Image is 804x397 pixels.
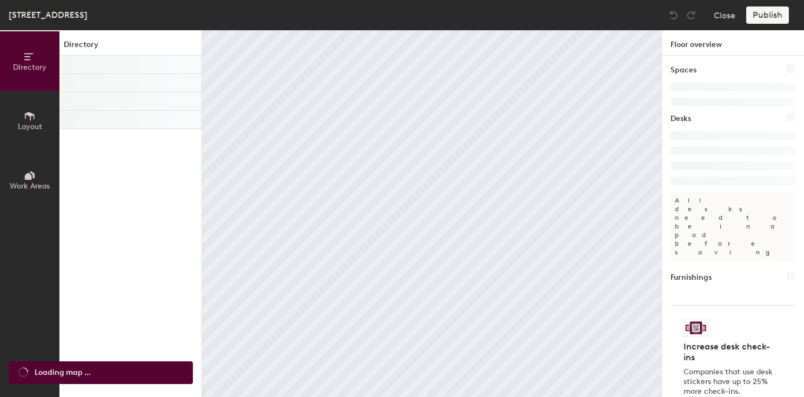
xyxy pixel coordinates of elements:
[686,10,696,21] img: Redo
[35,367,91,379] span: Loading map ...
[10,181,50,191] span: Work Areas
[684,341,776,363] h4: Increase desk check-ins
[668,10,679,21] img: Undo
[13,63,46,72] span: Directory
[671,192,795,261] p: All desks need to be in a pod before saving
[671,113,691,125] h1: Desks
[59,39,202,56] h1: Directory
[662,30,804,56] h1: Floor overview
[684,319,708,337] img: Sticker logo
[714,6,735,24] button: Close
[9,8,88,22] div: [STREET_ADDRESS]
[202,30,661,397] canvas: Map
[671,272,712,284] h1: Furnishings
[18,122,42,131] span: Layout
[671,64,696,76] h1: Spaces
[684,367,776,396] p: Companies that use desk stickers have up to 25% more check-ins.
